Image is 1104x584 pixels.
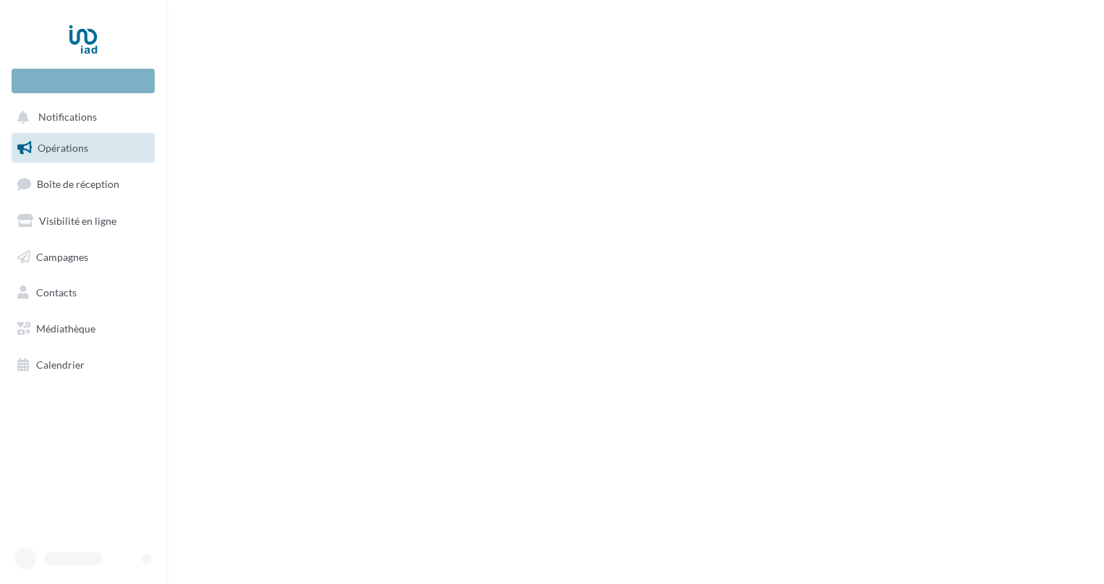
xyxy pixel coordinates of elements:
[38,142,88,154] span: Opérations
[9,242,158,272] a: Campagnes
[9,133,158,163] a: Opérations
[9,350,158,380] a: Calendrier
[12,69,155,93] div: Nouvelle campagne
[9,314,158,344] a: Médiathèque
[9,278,158,308] a: Contacts
[36,322,95,335] span: Médiathèque
[37,178,119,190] span: Boîte de réception
[39,215,116,227] span: Visibilité en ligne
[36,250,88,262] span: Campagnes
[9,168,158,199] a: Boîte de réception
[36,358,85,371] span: Calendrier
[36,286,77,299] span: Contacts
[9,206,158,236] a: Visibilité en ligne
[38,111,97,124] span: Notifications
